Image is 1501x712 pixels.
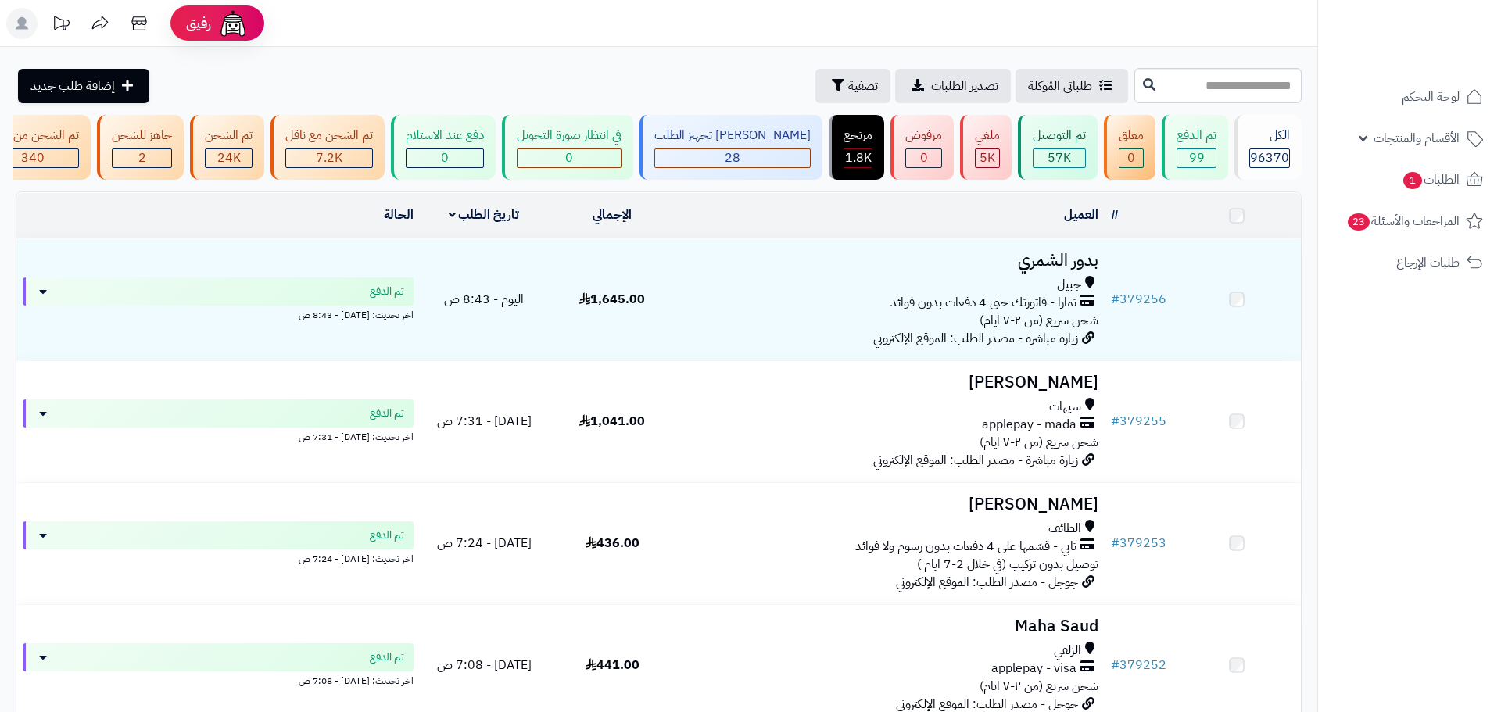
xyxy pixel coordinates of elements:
[1119,149,1143,167] div: 0
[1028,77,1092,95] span: طلباتي المُوكلة
[370,284,404,299] span: تم الدفع
[1346,210,1460,232] span: المراجعات والأسئلة
[845,148,872,167] span: 1.8K
[1159,115,1231,180] a: تم الدفع 99
[1048,520,1081,538] span: الطائف
[579,290,645,309] span: 1,645.00
[1249,127,1290,145] div: الكل
[896,573,1078,592] span: جوجل - مصدر الطلب: الموقع الإلكتروني
[980,433,1098,452] span: شحن سريع (من ٢-٧ ايام)
[725,148,740,167] span: 28
[94,115,187,180] a: جاهز للشحن 2
[205,127,253,145] div: تم الشحن
[186,14,211,33] span: رفيق
[1111,290,1119,309] span: #
[384,206,414,224] a: الحالة
[683,252,1098,270] h3: بدور الشمري
[1127,148,1135,167] span: 0
[1016,69,1128,103] a: طلباتي المُوكلة
[906,149,941,167] div: 0
[636,115,826,180] a: [PERSON_NAME] تجهيز الطلب 28
[1402,169,1460,191] span: الطلبات
[982,416,1076,434] span: applepay - mada
[654,127,811,145] div: [PERSON_NAME] تجهيز الطلب
[285,127,373,145] div: تم الشحن مع ناقل
[1054,642,1081,660] span: الزلفي
[905,127,942,145] div: مرفوض
[518,149,621,167] div: 0
[1374,127,1460,149] span: الأقسام والمنتجات
[18,69,149,103] a: إضافة طلب جديد
[1396,252,1460,274] span: طلبات الإرجاع
[1327,202,1492,240] a: المراجعات والأسئلة23
[848,77,878,95] span: تصفية
[565,148,573,167] span: 0
[1111,656,1166,674] a: #379252
[1034,149,1085,167] div: 57009
[187,115,267,180] a: تم الشحن 24K
[217,8,249,39] img: ai-face.png
[41,8,81,43] a: تحديثات المنصة
[1403,172,1422,189] span: 1
[437,534,532,553] span: [DATE] - 7:24 ص
[890,294,1076,312] span: تمارا - فاتورتك حتى 4 دفعات بدون فوائد
[112,127,172,145] div: جاهز للشحن
[444,290,524,309] span: اليوم - 8:43 ص
[499,115,636,180] a: في انتظار صورة التحويل 0
[683,496,1098,513] h3: [PERSON_NAME]
[815,69,890,103] button: تصفية
[1177,149,1216,167] div: 99
[113,149,171,167] div: 2
[267,115,388,180] a: تم الشحن مع ناقل 7.2K
[21,148,45,167] span: 340
[683,374,1098,392] h3: [PERSON_NAME]
[980,148,995,167] span: 5K
[991,660,1076,678] span: applepay - visa
[138,148,146,167] span: 2
[1327,244,1492,281] a: طلبات الإرجاع
[388,115,499,180] a: دفع عند الاستلام 0
[980,677,1098,696] span: شحن سريع (من ٢-٧ ايام)
[976,149,999,167] div: 4997
[441,148,449,167] span: 0
[1049,398,1081,416] span: سيهات
[206,149,252,167] div: 24018
[1111,290,1166,309] a: #379256
[1189,148,1205,167] span: 99
[844,127,872,145] div: مرتجع
[1111,656,1119,674] span: #
[30,77,115,95] span: إضافة طلب جديد
[406,127,484,145] div: دفع عند الاستلام
[1111,412,1166,431] a: #379255
[23,306,414,322] div: اخر تحديث: [DATE] - 8:43 ص
[23,549,414,566] div: اخر تحديث: [DATE] - 7:24 ص
[1111,412,1119,431] span: #
[844,149,872,167] div: 1838
[593,206,632,224] a: الإجمالي
[931,77,998,95] span: تصدير الطلبات
[1327,78,1492,116] a: لوحة التحكم
[1250,148,1289,167] span: 96370
[1119,127,1144,145] div: معلق
[1111,534,1166,553] a: #379253
[683,617,1098,635] h3: Maha Saud
[873,451,1078,470] span: زيارة مباشرة - مصدر الطلب: الموقع الإلكتروني
[855,538,1076,556] span: تابي - قسّمها على 4 دفعات بدون رسوم ولا فوائد
[407,149,483,167] div: 0
[895,69,1011,103] a: تصدير الطلبات
[1402,86,1460,108] span: لوحة التحكم
[1111,534,1119,553] span: #
[517,127,622,145] div: في انتظار صورة التحويل
[586,656,639,674] span: 441.00
[826,115,887,180] a: مرتجع 1.8K
[370,649,404,665] span: تم الدفع
[975,127,1000,145] div: ملغي
[370,406,404,421] span: تم الدفع
[23,428,414,444] div: اخر تحديث: [DATE] - 7:31 ص
[449,206,520,224] a: تاريخ الطلب
[437,412,532,431] span: [DATE] - 7:31 ص
[1015,115,1101,180] a: تم التوصيل 57K
[1177,127,1216,145] div: تم الدفع
[217,148,241,167] span: 24K
[437,656,532,674] span: [DATE] - 7:08 ص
